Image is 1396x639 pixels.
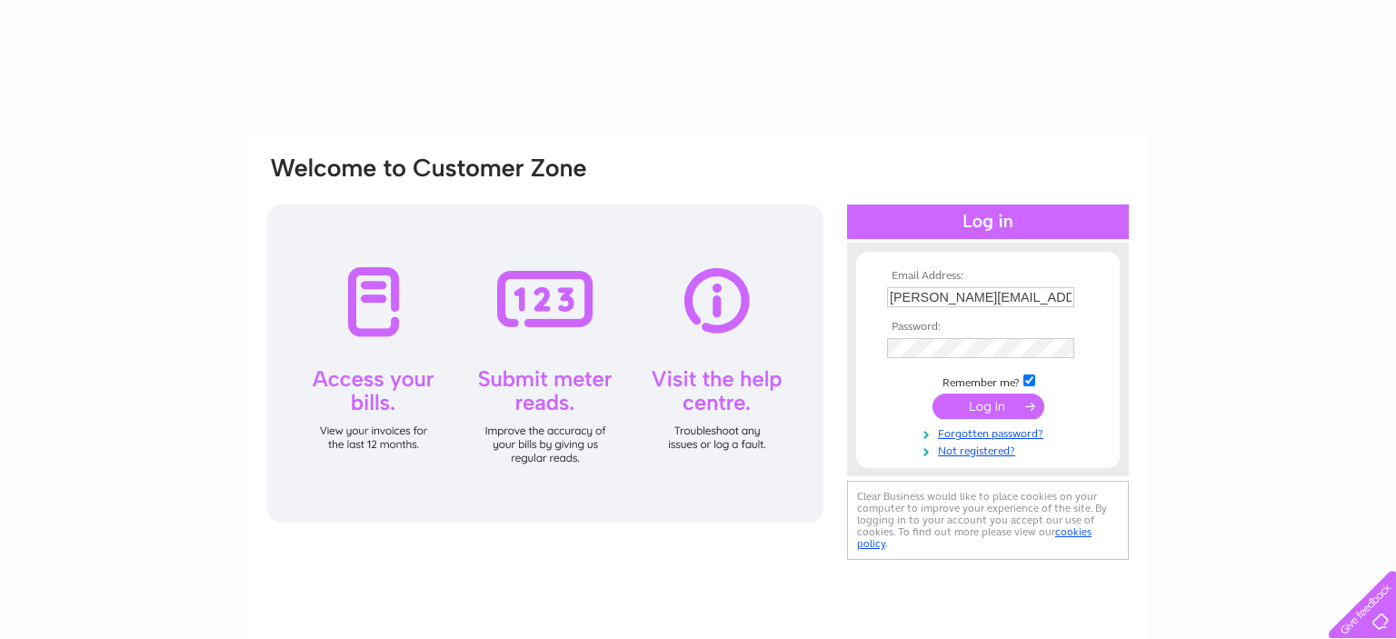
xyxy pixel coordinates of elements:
a: Not registered? [887,441,1093,458]
th: Email Address: [882,270,1093,283]
a: Forgotten password? [887,424,1093,441]
td: Remember me? [882,372,1093,390]
th: Password: [882,321,1093,334]
div: Clear Business would like to place cookies on your computer to improve your experience of the sit... [847,481,1129,560]
a: cookies policy [857,525,1092,550]
input: Submit [932,394,1044,419]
